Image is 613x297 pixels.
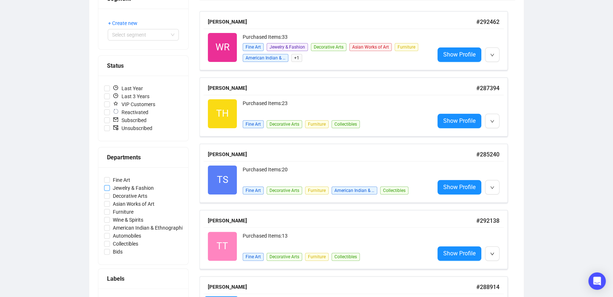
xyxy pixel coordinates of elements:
[490,185,494,190] span: down
[305,253,329,261] span: Furniture
[490,119,494,124] span: down
[476,284,499,290] span: # 288914
[243,166,429,180] div: Purchased Items: 20
[476,151,499,158] span: # 285240
[267,253,302,261] span: Decorative Arts
[110,216,146,224] span: Wine & Spirits
[110,84,146,92] span: Last Year
[305,187,329,194] span: Furniture
[267,43,308,51] span: Jewelry & Fashion
[243,33,429,42] div: Purchased Items: 33
[199,78,515,137] a: [PERSON_NAME]#287394THPurchased Items:23Fine ArtDecorative ArtsFurnitureCollectiblesShow Profile
[110,224,188,232] span: American Indian & Ethnographic
[110,92,152,100] span: Last 3 Years
[110,116,149,124] span: Subscribed
[208,150,476,158] div: [PERSON_NAME]
[110,108,151,116] span: Reactivated
[215,40,230,55] span: WR
[443,183,476,192] span: Show Profile
[110,232,144,240] span: Automobiles
[243,120,264,128] span: Fine Art
[217,172,228,187] span: TS
[267,187,302,194] span: Decorative Arts
[199,210,515,269] a: [PERSON_NAME]#292138TTPurchased Items:13Fine ArtDecorative ArtsFurnitureCollectiblesShow Profile
[107,274,180,283] div: Labels
[243,232,429,246] div: Purchased Items: 13
[108,19,137,27] span: + Create new
[476,217,499,224] span: # 292138
[199,144,515,203] a: [PERSON_NAME]#285240TSPurchased Items:20Fine ArtDecorative ArtsFurnitureAmerican Indian & Ethnogr...
[107,61,180,70] div: Status
[291,54,302,62] span: + 1
[243,253,264,261] span: Fine Art
[443,50,476,59] span: Show Profile
[110,124,155,132] span: Unsubscribed
[110,240,141,248] span: Collectibles
[208,283,476,291] div: [PERSON_NAME]
[311,43,346,51] span: Decorative Arts
[110,176,133,184] span: Fine Art
[110,208,136,216] span: Furniture
[437,47,481,62] a: Show Profile
[108,17,143,29] button: + Create new
[110,100,158,108] span: VIP Customers
[267,120,302,128] span: Decorative Arts
[437,246,481,261] a: Show Profile
[437,114,481,128] a: Show Profile
[243,54,288,62] span: American Indian & Ethnographic
[490,53,494,57] span: down
[476,85,499,92] span: # 287394
[332,187,377,194] span: American Indian & Ethnographic
[588,272,606,290] div: Open Intercom Messenger
[110,192,150,200] span: Decorative Arts
[110,184,157,192] span: Jewelry & Fashion
[380,187,408,194] span: Collectibles
[208,84,476,92] div: [PERSON_NAME]
[217,239,228,254] span: TT
[395,43,418,51] span: Furniture
[490,252,494,256] span: down
[216,106,229,121] span: TH
[332,253,360,261] span: Collectibles
[199,11,515,70] a: [PERSON_NAME]#292462WRPurchased Items:33Fine ArtJewelry & FashionDecorative ArtsAsian Works of Ar...
[208,18,476,26] div: [PERSON_NAME]
[437,180,481,194] a: Show Profile
[349,43,392,51] span: Asian Works of Art
[243,187,264,194] span: Fine Art
[243,99,429,114] div: Purchased Items: 23
[110,248,126,256] span: Bids
[443,249,476,258] span: Show Profile
[305,120,329,128] span: Furniture
[107,153,180,162] div: Departments
[208,217,476,225] div: [PERSON_NAME]
[243,43,264,51] span: Fine Art
[332,120,360,128] span: Collectibles
[443,116,476,125] span: Show Profile
[110,200,157,208] span: Asian Works of Art
[476,18,499,25] span: # 292462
